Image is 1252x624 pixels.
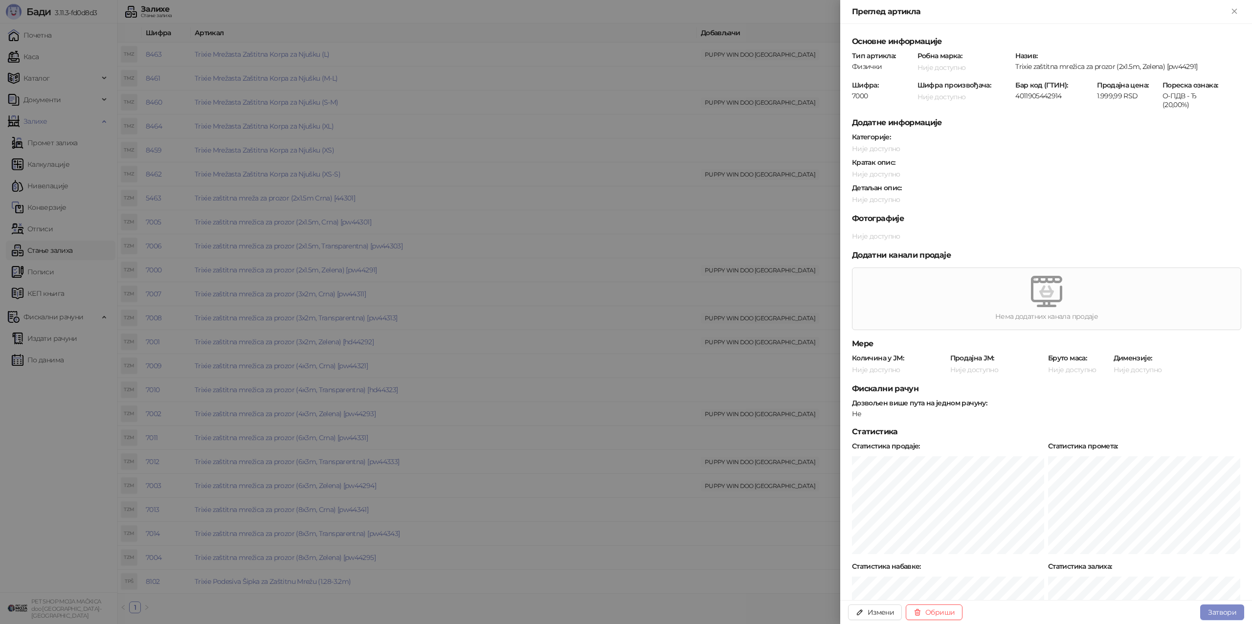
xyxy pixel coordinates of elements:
strong: Продајна ЈМ : [950,354,994,362]
strong: Бруто маса : [1048,354,1087,362]
strong: Статистика промета : [1048,442,1118,450]
h5: Мере [852,338,1240,350]
div: 7000 [851,91,915,100]
button: Обриши [906,604,962,620]
span: Није доступно [852,144,900,153]
span: Није доступно [950,365,999,374]
div: Нема додатних канала продаје [852,311,1241,322]
strong: Бар код (ГТИН) : [1015,81,1068,89]
h5: Фотографије [852,213,1240,224]
div: Преглед артикла [852,6,1229,18]
div: 1.999,99 RSD [1096,91,1160,100]
div: Физички [851,62,915,71]
h5: Фискални рачун [852,383,1240,395]
strong: Пореска ознака : [1163,81,1218,89]
div: Trixie zaštitna mrežica za prozor (2x1.5m, Zelena) [pw44291] [1014,62,1241,71]
span: Није доступно [852,170,900,178]
div: 4011905442914 [1014,91,1094,100]
strong: Тип артикла : [852,51,895,60]
strong: Продајна цена : [1097,81,1148,89]
strong: Шифра : [852,81,878,89]
strong: Статистика продаје : [852,442,920,450]
button: Затвори [1200,604,1244,620]
strong: Кратак опис : [852,158,895,167]
strong: Статистика залиха : [1048,562,1112,571]
div: Не [851,409,1241,418]
strong: Статистика набавке : [852,562,921,571]
strong: Димензије : [1114,354,1152,362]
span: Није доступно [917,92,966,101]
strong: Дозвољен више пута на једном рачуну : [852,399,987,407]
button: Измени [848,604,902,620]
span: Није доступно [852,195,900,204]
strong: Количина у ЈМ : [852,354,904,362]
span: Није доступно [1114,365,1162,374]
span: Није доступно [917,63,966,72]
div: О-ПДВ - Ђ (20,00%) [1162,91,1225,109]
strong: Назив : [1015,51,1037,60]
span: Није доступно [1048,365,1096,374]
strong: Робна марка : [917,51,962,60]
h5: Статистика [852,426,1240,438]
h5: Додатни канали продаје [852,249,1240,261]
strong: Категорије : [852,133,891,141]
strong: Шифра произвођача : [917,81,991,89]
h5: Додатне информације [852,117,1240,129]
h5: Основне информације [852,36,1240,47]
span: Није доступно [852,365,900,374]
span: Није доступно [852,232,900,241]
button: Close [1229,6,1240,18]
strong: Детаљан опис : [852,183,902,192]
